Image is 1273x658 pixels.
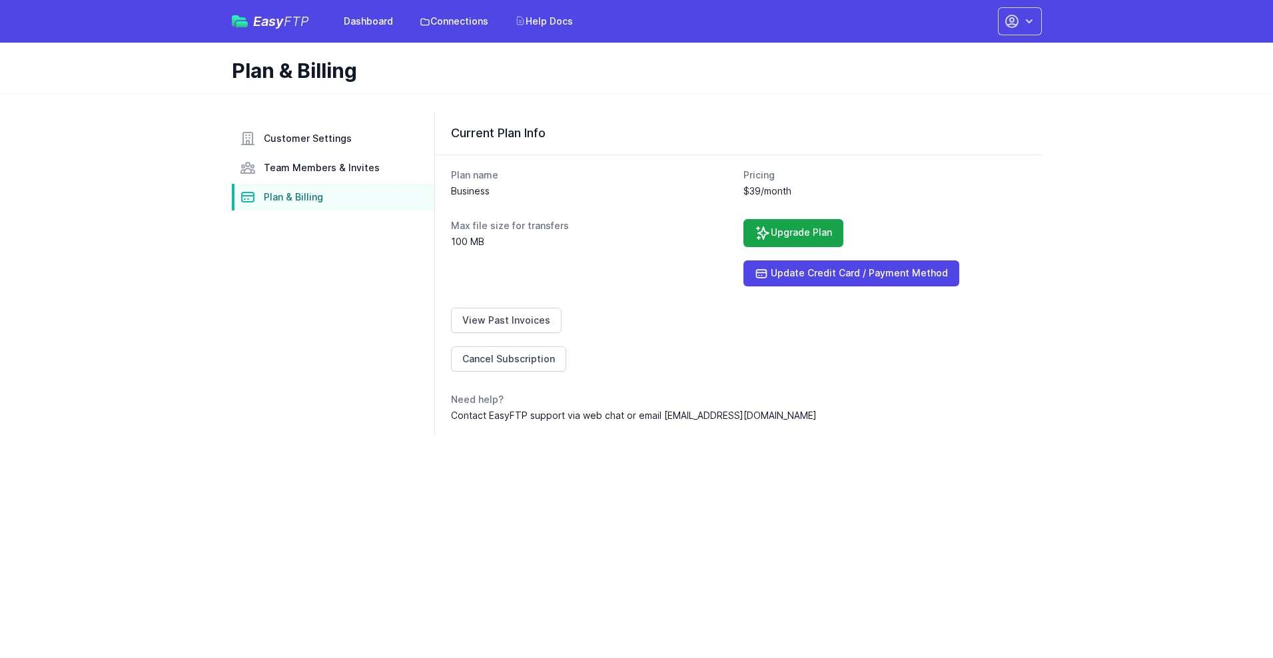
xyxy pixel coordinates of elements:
[451,219,733,232] dt: Max file size for transfers
[451,184,733,198] dd: Business
[743,260,959,286] a: Update Credit Card / Payment Method
[412,9,496,33] a: Connections
[451,409,1026,422] dd: Contact EasyFTP support via web chat or email [EMAIL_ADDRESS][DOMAIN_NAME]
[451,308,562,333] a: View Past Invoices
[451,125,1026,141] h3: Current Plan Info
[232,125,434,152] a: Customer Settings
[451,168,733,182] dt: Plan name
[743,184,1026,198] dd: $39/month
[253,15,309,28] span: Easy
[264,161,380,174] span: Team Members & Invites
[232,15,248,27] img: easyftp_logo.png
[507,9,581,33] a: Help Docs
[232,184,434,210] a: Plan & Billing
[743,168,1026,182] dt: Pricing
[451,235,733,248] dd: 100 MB
[232,59,1031,83] h1: Plan & Billing
[284,13,309,29] span: FTP
[264,132,352,145] span: Customer Settings
[336,9,401,33] a: Dashboard
[451,346,566,372] a: Cancel Subscription
[232,15,309,28] a: EasyFTP
[743,219,843,247] a: Upgrade Plan
[232,155,434,181] a: Team Members & Invites
[264,190,323,204] span: Plan & Billing
[451,393,1026,406] dt: Need help?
